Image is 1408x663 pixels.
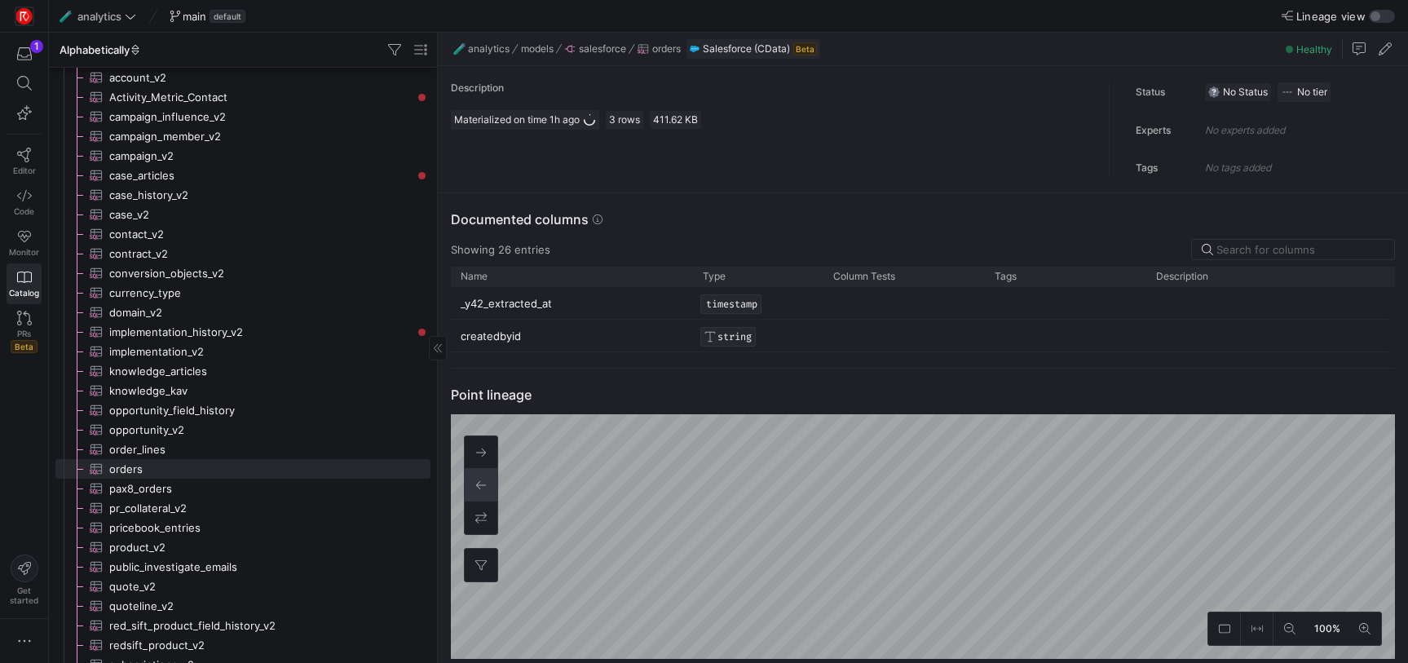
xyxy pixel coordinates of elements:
[55,498,430,518] a: pr_collateral_v2​​​​​​​​​
[1208,86,1220,98] img: No status
[635,39,683,59] button: orders
[109,245,412,263] span: contract_v2​​​​​​​​​
[183,10,206,23] span: main
[1156,271,1208,282] span: Description
[451,243,550,256] div: Showing 26 entries
[109,499,412,518] span: pr_collateral_v2​​​​​​​​​
[16,8,33,24] img: https://storage.googleapis.com/y42-prod-data-exchange/images/C0c2ZRu8XU2mQEXUlKrTCN4i0dD3czfOt8UZ...
[7,548,42,612] button: Getstarted
[995,271,1017,282] span: Tags
[55,361,430,381] div: Press SPACE to select this row.
[451,210,589,229] h3: Documented columns
[55,205,430,224] a: case_v2​​​​​​​​​
[55,263,430,283] a: conversion_objects_v2​​​​​​​​​
[7,141,42,182] a: Editor
[55,39,145,60] button: Alphabetically
[55,537,430,557] div: Press SPACE to select this row.
[55,146,430,166] a: campaign_v2​​​​​​​​​
[521,43,554,55] span: models
[55,303,430,322] div: Press SPACE to select this row.
[109,323,412,342] span: implementation_history_v2​​​​​​​​​
[653,114,698,126] span: 411.62 KB
[55,244,430,263] a: contract_v2​​​​​​​​​
[706,298,757,310] span: TIMESTAMP
[1136,86,1205,98] h4: Status
[703,43,790,55] span: Salesforce (CData)
[55,322,430,342] div: Press SPACE to select this row.
[1296,10,1366,23] span: Lineage view
[55,400,430,420] div: Press SPACE to select this row.
[55,166,430,185] div: Press SPACE to select this row.
[55,205,430,224] div: Press SPACE to select this row.
[109,108,412,126] span: campaign_influence_v2​​​​​​​​​
[55,68,430,87] a: account_v2​​​​​​​​​
[55,577,430,596] div: Press SPACE to select this row.
[210,10,245,23] span: default
[109,538,412,557] span: product_v2​​​​​​​​​
[55,400,430,420] a: opportunity_field_history​​​​​​​​​
[109,186,412,205] span: case_history_v2​​​​​​​​​
[109,225,412,244] span: contact_v2​​​​​​​​​
[703,271,726,282] span: Type
[55,518,430,537] div: Press SPACE to select this row.
[55,596,430,616] div: Press SPACE to select this row.
[1281,86,1294,99] img: No tier
[109,69,412,87] span: account_v2​​​​​​​​​
[519,39,556,59] button: models
[55,459,430,479] a: orders​​​​​​​​​
[451,385,532,404] h3: Point lineage
[609,114,640,126] span: 3 rows
[109,440,412,459] span: order_lines​​​​​​​​​
[55,557,430,577] a: public_investigate_emails​​​​​​​​​
[109,401,412,420] span: opportunity_field_history​​​​​​​​​
[461,271,488,282] span: Name
[109,166,412,185] span: case_articles​​​​​​​​​
[55,381,430,400] a: knowledge_kav​​​​​​​​​
[7,39,42,69] button: 1
[461,320,683,351] p: createdbyid
[109,421,412,440] span: opportunity_v2​​​​​​​​​
[9,247,39,257] span: Monitor
[55,185,430,205] a: case_history_v2​​​​​​​​​
[13,166,36,175] span: Editor
[55,596,430,616] a: quoteline_v2​​​​​​​​​
[1205,122,1285,139] p: No experts added
[55,283,430,303] div: Press SPACE to select this row.
[55,107,430,126] a: campaign_influence_v2​​​​​​​​​
[55,361,430,381] a: knowledge_articles​​​​​​​​​
[9,288,39,298] span: Catalog
[7,263,42,304] a: Catalog
[55,6,140,27] button: 🧪analytics
[55,577,430,596] a: quote_v2​​​​​​​​​
[55,185,430,205] div: Press SPACE to select this row.
[690,44,700,54] img: undefined
[109,147,412,166] span: campaign_v2​​​​​​​​​
[10,586,38,605] span: Get started
[109,382,412,400] span: knowledge_kav​​​​​​​​​
[55,635,430,655] a: redsift_product_v2​​​​​​​​​
[60,11,71,22] span: 🧪
[55,224,430,244] a: contact_v2​​​​​​​​​
[109,303,412,322] span: domain_v2​​​​​​​​​
[55,263,430,283] div: Press SPACE to select this row.
[453,43,465,55] span: 🧪
[1205,159,1271,177] p: No tags added
[7,304,42,360] a: PRsBeta
[451,287,1388,320] div: Press SPACE to select this row.
[109,362,412,381] span: knowledge_articles​​​​​​​​​
[717,331,752,343] span: STRING
[55,440,430,459] a: order_lines​​​​​​​​​
[55,166,430,185] a: case_articles​​​​​​​​​
[55,87,430,107] div: Press SPACE to select this row.
[109,519,412,537] span: pricebook_entries​​​​​​​​​
[55,303,430,322] a: domain_v2​​​​​​​​​
[833,271,895,282] span: Column Tests
[55,342,430,361] a: implementation_v2​​​​​​​​​
[7,223,42,263] a: Monitor
[55,518,430,537] a: pricebook_entries​​​​​​​​​
[55,68,430,87] div: Press SPACE to select this row.
[55,283,430,303] a: currency_type​​​​​​​​​
[55,87,430,107] a: Activity_Metric_Contact​​​​​​​​​
[55,381,430,400] div: Press SPACE to select this row.
[60,43,141,56] span: Alphabetically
